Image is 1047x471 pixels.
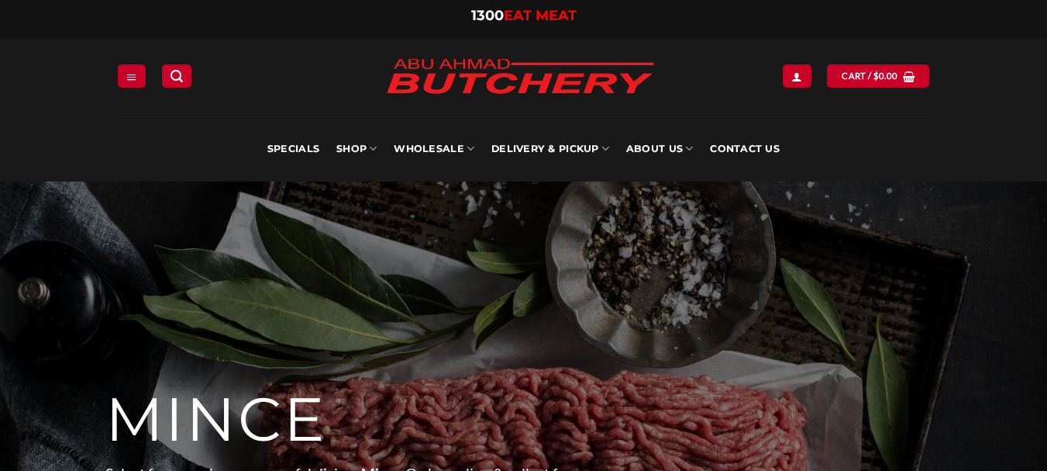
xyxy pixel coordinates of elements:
[162,64,191,87] a: Search
[873,69,879,83] span: $
[394,116,474,182] a: Wholesale
[105,383,326,457] span: MINCE
[118,64,146,87] a: Menu
[827,64,929,87] a: View cart
[471,7,504,24] span: 1300
[842,69,897,83] span: Cart /
[373,48,667,107] img: Abu Ahmad Butchery
[504,7,577,24] span: EAT MEAT
[267,116,319,182] a: Specials
[471,7,577,24] a: 1300EAT MEAT
[710,116,780,182] a: Contact Us
[783,64,811,87] a: Login
[336,116,377,182] a: SHOP
[626,116,693,182] a: About Us
[873,71,898,81] bdi: 0.00
[491,116,609,182] a: Delivery & Pickup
